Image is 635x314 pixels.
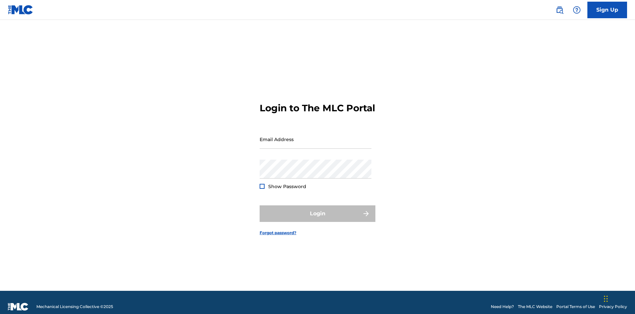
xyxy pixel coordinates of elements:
[268,183,306,189] span: Show Password
[604,289,608,309] div: Drag
[599,304,627,310] a: Privacy Policy
[602,282,635,314] iframe: Chat Widget
[260,230,296,236] a: Forgot password?
[553,3,566,17] a: Public Search
[518,304,552,310] a: The MLC Website
[36,304,113,310] span: Mechanical Licensing Collective © 2025
[8,5,33,15] img: MLC Logo
[491,304,514,310] a: Need Help?
[570,3,583,17] div: Help
[8,303,28,311] img: logo
[573,6,581,14] img: help
[260,102,375,114] h3: Login to The MLC Portal
[556,6,564,14] img: search
[556,304,595,310] a: Portal Terms of Use
[587,2,627,18] a: Sign Up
